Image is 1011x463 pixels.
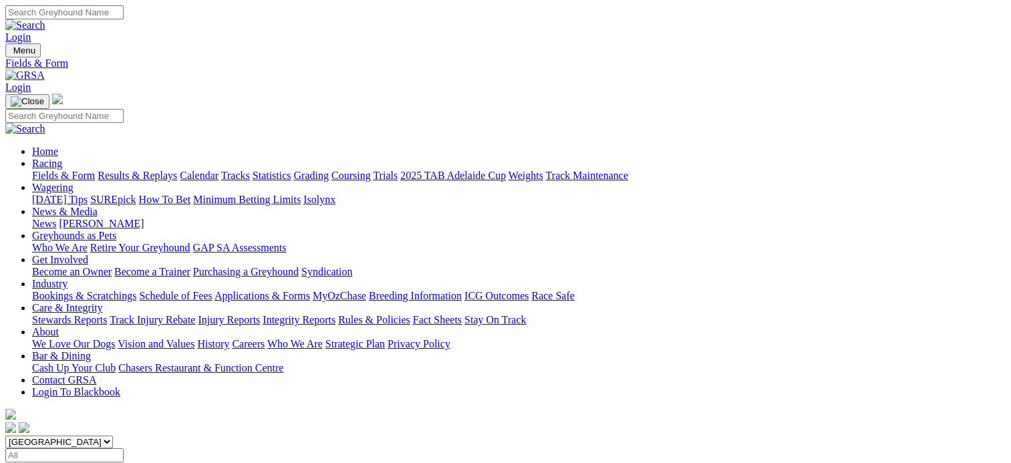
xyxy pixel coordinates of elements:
a: Track Maintenance [546,170,628,181]
input: Search [5,5,124,19]
a: Greyhounds as Pets [32,230,116,241]
a: Get Involved [32,254,88,265]
a: Integrity Reports [263,314,335,325]
a: Fact Sheets [413,314,462,325]
div: About [32,338,1006,350]
a: Results & Replays [98,170,177,181]
a: Strategic Plan [325,338,385,349]
a: Care & Integrity [32,302,103,313]
input: Select date [5,448,124,462]
a: Retire Your Greyhound [90,242,190,253]
div: Greyhounds as Pets [32,242,1006,254]
a: News & Media [32,206,98,217]
a: Coursing [331,170,371,181]
div: Care & Integrity [32,314,1006,326]
a: Stewards Reports [32,314,107,325]
a: Fields & Form [5,57,1006,69]
a: Injury Reports [198,314,260,325]
a: History [197,338,229,349]
a: Applications & Forms [214,290,310,301]
a: Cash Up Your Club [32,362,116,373]
img: GRSA [5,69,45,82]
span: Menu [13,45,35,55]
a: Weights [509,170,543,181]
a: Schedule of Fees [139,290,212,301]
div: Get Involved [32,266,1006,278]
a: [PERSON_NAME] [59,218,144,229]
a: Statistics [253,170,291,181]
a: How To Bet [139,194,191,205]
img: logo-grsa-white.png [5,409,16,420]
a: Home [32,146,58,157]
a: Isolynx [303,194,335,205]
a: GAP SA Assessments [193,242,287,253]
a: Login [5,82,31,93]
a: ICG Outcomes [464,290,529,301]
a: Calendar [180,170,219,181]
a: Careers [232,338,265,349]
a: 2025 TAB Adelaide Cup [400,170,506,181]
a: Breeding Information [369,290,462,301]
div: News & Media [32,218,1006,230]
a: Fields & Form [32,170,95,181]
a: Who We Are [32,242,88,253]
button: Toggle navigation [5,94,49,109]
a: News [32,218,56,229]
div: Industry [32,290,1006,302]
a: Rules & Policies [338,314,410,325]
a: Grading [294,170,329,181]
a: Privacy Policy [388,338,450,349]
a: Vision and Values [118,338,194,349]
div: Bar & Dining [32,362,1006,374]
button: Toggle navigation [5,43,41,57]
a: Contact GRSA [32,374,96,385]
a: Who We Are [267,338,323,349]
a: We Love Our Dogs [32,338,115,349]
a: Track Injury Rebate [110,314,195,325]
a: Wagering [32,182,74,193]
a: Minimum Betting Limits [193,194,301,205]
a: Become a Trainer [114,266,190,277]
a: Bookings & Scratchings [32,290,136,301]
img: twitter.svg [19,422,29,433]
a: Tracks [221,170,250,181]
img: Close [11,96,44,107]
a: Trials [373,170,398,181]
a: MyOzChase [313,290,366,301]
a: [DATE] Tips [32,194,88,205]
a: SUREpick [90,194,136,205]
a: Racing [32,158,62,169]
img: Search [5,123,45,135]
img: facebook.svg [5,422,16,433]
a: About [32,326,59,337]
a: Industry [32,278,67,289]
a: Become an Owner [32,266,112,277]
img: logo-grsa-white.png [52,94,63,104]
div: Wagering [32,194,1006,206]
a: Stay On Track [464,314,526,325]
a: Chasers Restaurant & Function Centre [118,362,283,373]
input: Search [5,109,124,123]
a: Race Safe [531,290,574,301]
a: Syndication [301,266,352,277]
img: Search [5,19,45,31]
div: Racing [32,170,1006,182]
a: Login [5,31,31,43]
a: Purchasing a Greyhound [193,266,299,277]
a: Login To Blackbook [32,386,120,398]
a: Bar & Dining [32,350,91,361]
